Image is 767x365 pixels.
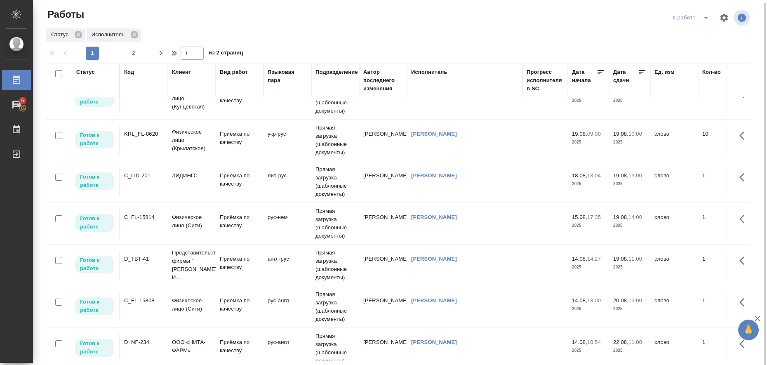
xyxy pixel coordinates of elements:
p: 2025 [613,97,646,105]
button: 2 [127,47,140,60]
td: Прямая загрузка (шаблонные документы) [311,203,359,244]
p: 2025 [572,97,605,105]
p: Физическое лицо (Крылатское) [172,128,212,153]
div: Исполнитель может приступить к работе [74,297,115,316]
button: Здесь прячутся важные кнопки [734,292,754,312]
p: Представительство фирмы "[PERSON_NAME] И... [172,249,212,282]
a: [PERSON_NAME] [411,172,457,179]
button: 🙏 [738,320,759,340]
div: Статус [46,28,85,42]
div: Исполнитель может приступить к работе [74,255,115,274]
p: 2025 [613,305,646,313]
p: 19.08, [613,131,628,137]
p: 14.08, [572,297,587,304]
div: D_NF-234 [124,338,164,346]
div: Исполнитель может приступить к работе [74,88,115,108]
div: Клиент [172,68,191,76]
p: 14:00 [628,214,642,220]
p: 13:04 [587,172,601,179]
td: рус-англ [264,292,311,321]
td: [PERSON_NAME] [359,334,407,363]
p: 15.08, [572,214,587,220]
p: 15:00 [628,297,642,304]
td: лит-рус [264,167,311,196]
td: англ-рус [264,251,311,280]
td: [PERSON_NAME] [359,167,407,196]
p: 11:00 [628,256,642,262]
p: 2025 [572,263,605,271]
p: Физическое лицо (Сити) [172,297,212,313]
p: 2025 [613,346,646,355]
p: 2025 [572,305,605,313]
p: 2025 [572,180,605,188]
td: [PERSON_NAME] [359,84,407,113]
td: укр-рус [264,126,311,155]
td: [PERSON_NAME] [359,292,407,321]
p: ЛИДИНГС [172,172,212,180]
div: C_FL-15808 [124,297,164,305]
div: Ед. изм [654,68,675,76]
p: 13:00 [587,297,601,304]
p: 19.08, [572,131,587,137]
p: Приёмка по качеству [220,130,259,146]
p: 10:54 [587,339,601,345]
p: ООО «НИТА-ФАРМ» [172,338,212,355]
span: из 2 страниц [209,48,243,60]
p: Готов к работе [80,173,109,189]
p: Приёмка по качеству [220,255,259,271]
button: Здесь прячутся важные кнопки [734,251,754,271]
td: слово [650,292,698,321]
div: Прогресс исполнителя в SC [527,68,564,93]
div: Исполнитель [411,68,447,76]
p: Готов к работе [80,298,109,314]
p: 13:00 [628,172,642,179]
p: 2025 [572,221,605,230]
td: Прямая загрузка (шаблонные документы) [311,161,359,203]
p: 19.08, [613,214,628,220]
p: 14.08, [572,339,587,345]
p: Приёмка по качеству [220,172,259,188]
td: рус-нем [264,209,311,238]
p: Готов к работе [80,89,109,106]
div: D_TBT-41 [124,255,164,263]
div: split button [671,11,714,24]
p: 19.08, [613,256,628,262]
td: [PERSON_NAME] [359,126,407,155]
span: 2 [127,49,140,57]
button: Здесь прячутся важные кнопки [734,334,754,354]
p: 2025 [613,180,646,188]
p: Готов к работе [80,339,109,356]
p: Физическое лицо (Кунцевская) [172,86,212,111]
td: 1 [698,292,739,321]
a: [PERSON_NAME] [411,131,457,137]
p: 2025 [572,346,605,355]
a: [PERSON_NAME] [411,297,457,304]
p: 2025 [613,263,646,271]
a: 6 [2,94,31,115]
div: Языковая пара [268,68,307,85]
a: [PERSON_NAME] [411,214,457,220]
p: Исполнитель [92,31,127,39]
a: [PERSON_NAME] [411,339,457,345]
p: 22.08, [613,339,628,345]
td: слово [650,126,698,155]
div: C_LID-201 [124,172,164,180]
p: 11:00 [628,339,642,345]
p: 14:27 [587,256,601,262]
p: Готов к работе [80,131,109,148]
p: 18.08, [572,172,587,179]
p: Приёмка по качеству [220,338,259,355]
p: Физическое лицо (Сити) [172,213,212,230]
p: 19.08, [613,172,628,179]
div: Исполнитель может приступить к работе [74,213,115,233]
td: арм-рус [264,84,311,113]
td: Прямая загрузка (шаблонные документы) [311,286,359,327]
p: Приёмка по качеству [220,297,259,313]
td: 1 [698,167,739,196]
div: Вид работ [220,68,248,76]
div: Исполнитель [87,28,141,42]
td: 1 [698,334,739,363]
td: рус-англ [264,334,311,363]
td: слово [650,84,698,113]
td: Прямая загрузка (шаблонные документы) [311,78,359,119]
